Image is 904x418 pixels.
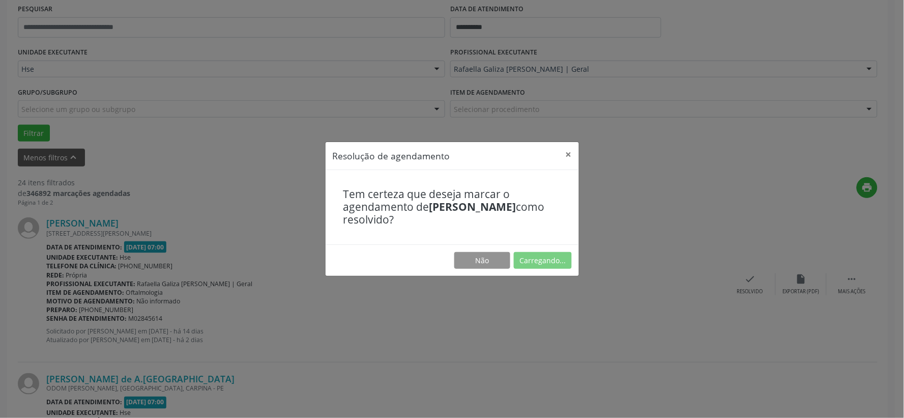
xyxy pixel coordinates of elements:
[333,149,450,162] h5: Resolução de agendamento
[429,200,516,214] b: [PERSON_NAME]
[454,252,510,269] button: Não
[343,188,561,227] h4: Tem certeza que deseja marcar o agendamento de como resolvido?
[514,252,572,269] button: Carregando...
[559,142,579,167] button: Close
